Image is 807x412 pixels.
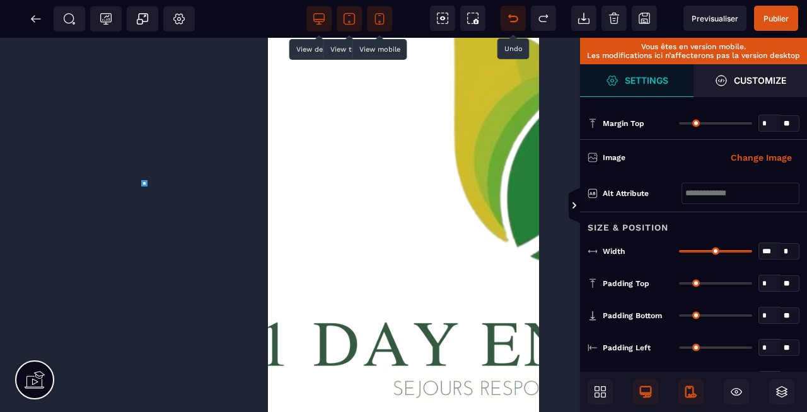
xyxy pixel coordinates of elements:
[586,51,801,60] p: Les modifications ici n’affecterons pas la version desktop
[692,14,738,23] span: Previsualiser
[724,379,749,404] span: Hide/Show Block
[603,151,701,164] div: Image
[580,212,807,235] div: Size & Position
[603,311,662,321] span: Padding Bottom
[734,76,786,85] strong: Customize
[633,379,658,404] span: Desktop Only
[588,379,613,404] span: Open Blocks
[173,13,185,25] span: Setting Body
[603,187,682,200] div: Alt attribute
[603,278,649,289] span: Padding Top
[625,76,668,85] strong: Settings
[769,379,794,404] span: Open Layers
[603,343,651,353] span: Padding Left
[580,64,694,97] span: Settings
[683,6,746,31] span: Preview
[100,13,112,25] span: Tracking
[678,379,704,404] span: Mobile Only
[694,64,807,97] span: Open Style Manager
[63,13,76,25] span: SEO
[460,6,485,31] span: Screenshot
[430,6,455,31] span: View components
[136,13,149,25] span: Popup
[603,246,625,256] span: Width
[723,147,799,168] button: Change Image
[586,42,801,51] p: Vous êtes en version mobile.
[763,14,789,23] span: Publier
[603,118,644,129] span: Margin Top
